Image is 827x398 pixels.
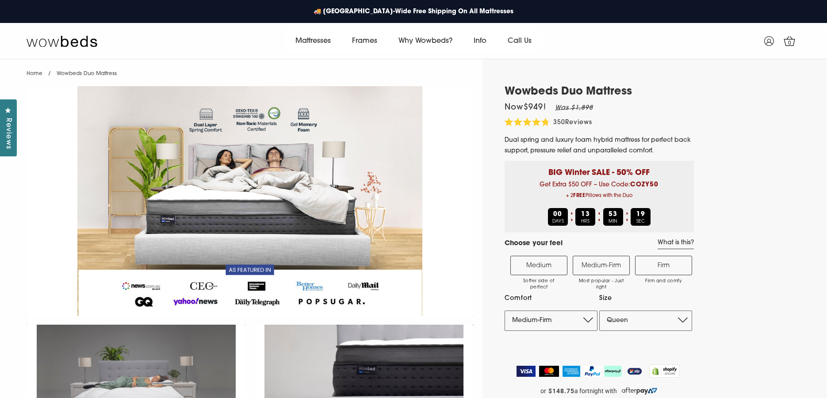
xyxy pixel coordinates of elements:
[553,119,565,126] span: 350
[388,29,463,53] a: Why Wowbeds?
[548,387,574,395] strong: $148.75
[778,30,800,52] a: 0
[539,366,559,377] img: MasterCard Logo
[463,29,497,53] a: Info
[285,29,341,53] a: Mattresses
[27,59,117,82] nav: breadcrumbs
[505,104,546,112] span: Now $949 !
[341,29,388,53] a: Frames
[609,211,617,218] b: 53
[599,293,692,304] label: Size
[649,364,680,378] img: Shopify secure badge
[505,118,592,128] div: 350Reviews
[511,190,687,201] span: + 2 Pillows with the Duo
[515,278,563,291] span: Softer side of perfect
[604,366,622,377] img: AfterPay Logo
[497,29,542,53] a: Call Us
[658,239,694,249] a: What is this?
[309,3,518,21] a: 🚚 [GEOGRAPHIC_DATA]-Wide Free Shipping On All Mattresses
[563,366,581,377] img: American Express Logo
[578,278,625,291] span: Most popular - Just right
[511,161,687,179] p: BIG Winter SALE - 50% OFF
[511,182,687,201] span: Get Extra $50 OFF – Use Code:
[584,366,601,377] img: PayPal Logo
[27,71,42,76] a: Home
[540,387,546,395] span: or
[635,256,692,275] label: Firm
[574,387,617,395] span: a fortnight with
[505,239,563,249] h4: Choose your feel
[603,208,623,226] div: MIN
[548,208,568,226] div: DAYS
[505,293,597,304] label: Comfort
[48,71,51,76] span: /
[57,71,117,76] span: Wowbeds Duo Mattress
[575,208,595,226] div: HRS
[640,278,687,284] span: Firm and comfy
[565,119,592,126] span: Reviews
[27,35,97,47] img: Wow Beds Logo
[553,211,562,218] b: 00
[630,182,659,188] b: COZY50
[505,86,694,99] h1: Wowbeds Duo Mattress
[636,211,645,218] b: 19
[631,208,651,226] div: SEC
[510,256,567,275] label: Medium
[505,137,691,154] span: Dual spring and luxury foam hybrid mattress for perfect back support, pressure relief and unparal...
[573,193,586,198] b: FREE
[555,105,593,111] em: Was $1,898
[517,366,536,377] img: Visa Logo
[785,39,794,48] span: 0
[573,256,630,275] label: Medium-Firm
[625,366,644,377] img: ZipPay Logo
[2,118,14,149] span: Reviews
[505,384,694,398] a: or $148.75 a fortnight with
[581,211,590,218] b: 13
